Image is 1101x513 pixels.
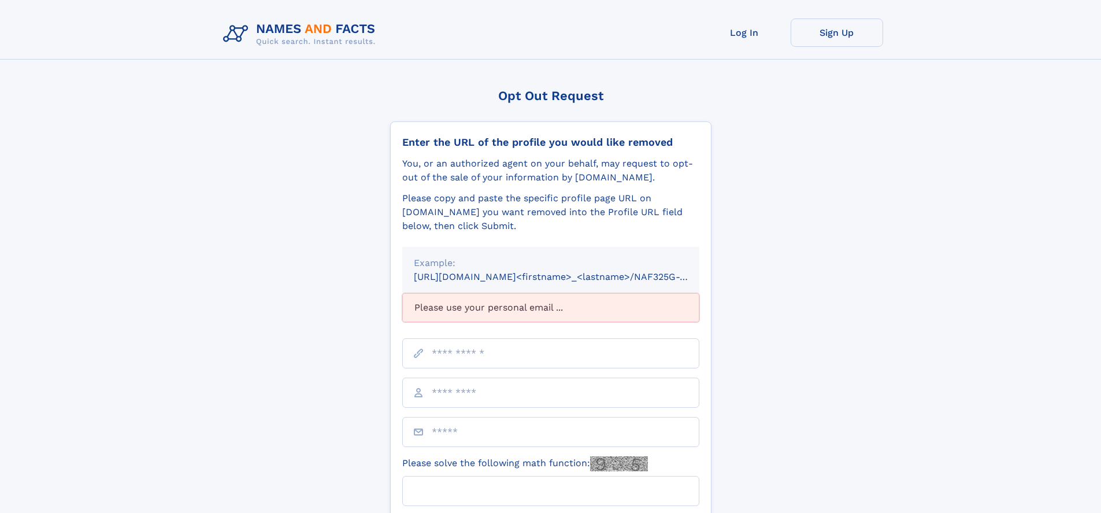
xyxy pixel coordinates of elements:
div: Opt Out Request [390,88,711,103]
img: Logo Names and Facts [218,19,385,50]
label: Please solve the following math function: [402,456,648,471]
a: Log In [698,19,791,47]
div: Please use your personal email ... [402,293,699,322]
div: Enter the URL of the profile you would like removed [402,136,699,149]
div: Please copy and paste the specific profile page URL on [DOMAIN_NAME] you want removed into the Pr... [402,191,699,233]
small: [URL][DOMAIN_NAME]<firstname>_<lastname>/NAF325G-xxxxxxxx [414,271,721,282]
a: Sign Up [791,19,883,47]
div: You, or an authorized agent on your behalf, may request to opt-out of the sale of your informatio... [402,157,699,184]
div: Example: [414,256,688,270]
